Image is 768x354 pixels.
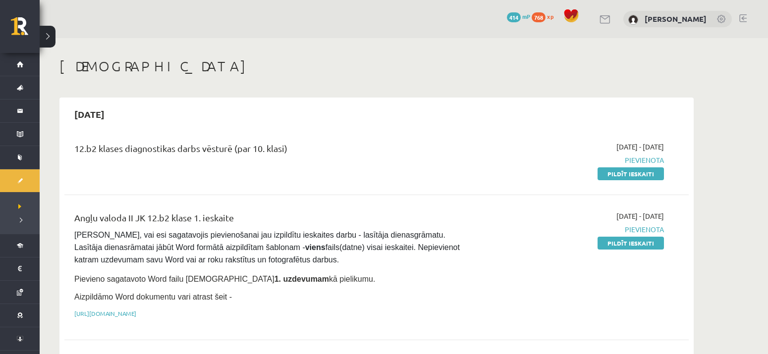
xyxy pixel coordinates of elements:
span: Pievienota [477,155,664,165]
span: [DATE] - [DATE] [616,211,664,221]
span: xp [547,12,553,20]
span: [PERSON_NAME], vai esi sagatavojis pievienošanai jau izpildītu ieskaites darbu - lasītāja dienasg... [74,231,462,264]
img: Roberts Lagodskis [628,15,638,25]
span: 768 [532,12,546,22]
a: [URL][DOMAIN_NAME] [74,309,136,317]
h1: [DEMOGRAPHIC_DATA] [59,58,694,75]
h2: [DATE] [64,102,114,126]
div: 12.b2 klases diagnostikas darbs vēsturē (par 10. klasi) [74,142,462,160]
a: Rīgas 1. Tālmācības vidusskola [11,17,40,42]
a: [PERSON_NAME] [645,14,707,24]
div: Angļu valoda II JK 12.b2 klase 1. ieskaite [74,211,462,229]
strong: viens [305,243,326,252]
strong: 1. uzdevumam [274,275,329,283]
a: Pildīt ieskaiti [598,167,664,180]
a: Pildīt ieskaiti [598,237,664,250]
a: 768 xp [532,12,558,20]
span: Pievienota [477,224,664,235]
span: mP [522,12,530,20]
span: [DATE] - [DATE] [616,142,664,152]
a: 414 mP [507,12,530,20]
span: 414 [507,12,521,22]
span: Pievieno sagatavoto Word failu [DEMOGRAPHIC_DATA] kā pielikumu. [74,275,375,283]
span: Aizpildāmo Word dokumentu vari atrast šeit - [74,293,232,301]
